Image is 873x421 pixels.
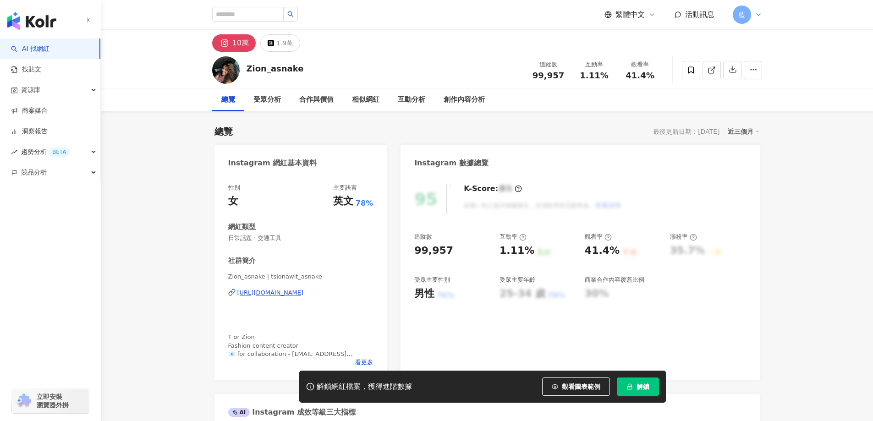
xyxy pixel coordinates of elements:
span: 活動訊息 [685,10,714,19]
div: 追蹤數 [414,233,432,241]
div: Zion_asnake [247,63,304,74]
div: 互動率 [500,233,527,241]
span: Zion_asnake | tsionawit_asnake [228,273,373,281]
div: AI [228,408,250,417]
div: 最後更新日期：[DATE] [653,128,719,135]
div: 總覽 [221,94,235,105]
div: 互動分析 [398,94,425,105]
div: 相似網紅 [352,94,379,105]
span: 日常話題 · 交通工具 [228,234,373,242]
div: 總覽 [214,125,233,138]
div: 41.4% [585,244,620,258]
span: search [287,11,294,17]
a: 商案媒合 [11,106,48,115]
a: 找貼文 [11,65,41,74]
div: 互動率 [577,60,612,69]
div: 網紅類型 [228,222,256,232]
div: 社群簡介 [228,256,256,266]
div: 1.9萬 [276,37,293,49]
span: rise [11,149,17,155]
div: 10萬 [232,37,249,49]
img: chrome extension [15,394,33,408]
div: 99,957 [414,244,453,258]
span: 99,957 [533,71,564,80]
div: 近三個月 [728,126,760,137]
button: 1.9萬 [260,34,300,52]
span: 繁體中文 [615,10,645,20]
div: 1.11% [500,244,534,258]
div: K-Score : [464,184,522,194]
a: 洞察報告 [11,127,48,136]
a: chrome extension立即安裝 瀏覽器外掛 [12,388,89,413]
div: [URL][DOMAIN_NAME] [237,289,304,297]
span: 41.4% [626,71,654,80]
div: 追蹤數 [531,60,566,69]
a: [URL][DOMAIN_NAME] [228,289,373,297]
div: 創作內容分析 [444,94,485,105]
button: 10萬 [212,34,256,52]
span: 78% [356,198,373,208]
button: 觀看圖表範例 [542,377,610,396]
span: 看更多 [355,358,373,366]
div: 漲粉率 [670,233,697,241]
div: 解鎖網紅檔案，獲得進階數據 [317,382,412,392]
button: 解鎖 [617,377,659,396]
div: 男性 [414,287,434,301]
div: 觀看率 [585,233,612,241]
img: logo [7,12,56,30]
div: 女 [228,194,238,208]
div: 合作與價值 [299,94,334,105]
div: 觀看率 [623,60,658,69]
div: 英文 [333,194,353,208]
div: Instagram 數據總覽 [414,158,489,168]
div: BETA [49,148,70,157]
div: 性別 [228,184,240,192]
div: 商業合作內容覆蓋比例 [585,276,644,284]
span: 資源庫 [21,80,40,100]
span: 1.11% [580,71,608,80]
a: searchAI 找網紅 [11,44,49,54]
span: 觀看圖表範例 [562,383,600,390]
img: KOL Avatar [212,56,240,84]
div: 主要語言 [333,184,357,192]
span: lock [626,383,633,390]
span: 趨勢分析 [21,142,70,162]
div: 受眾分析 [253,94,281,105]
div: Instagram 成效等級三大指標 [228,407,356,417]
span: 解鎖 [637,383,649,390]
span: 立即安裝 瀏覽器外掛 [37,393,69,409]
span: T or Zion Fashion content creator 📧 for collaboration - [EMAIL_ADDRESS][DOMAIN_NAME] . . 📍[GEOGRA... [228,334,353,390]
div: Instagram 網紅基本資料 [228,158,317,168]
span: 藍 [739,10,745,20]
div: 受眾主要年齡 [500,276,535,284]
span: 競品分析 [21,162,47,183]
div: 受眾主要性別 [414,276,450,284]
